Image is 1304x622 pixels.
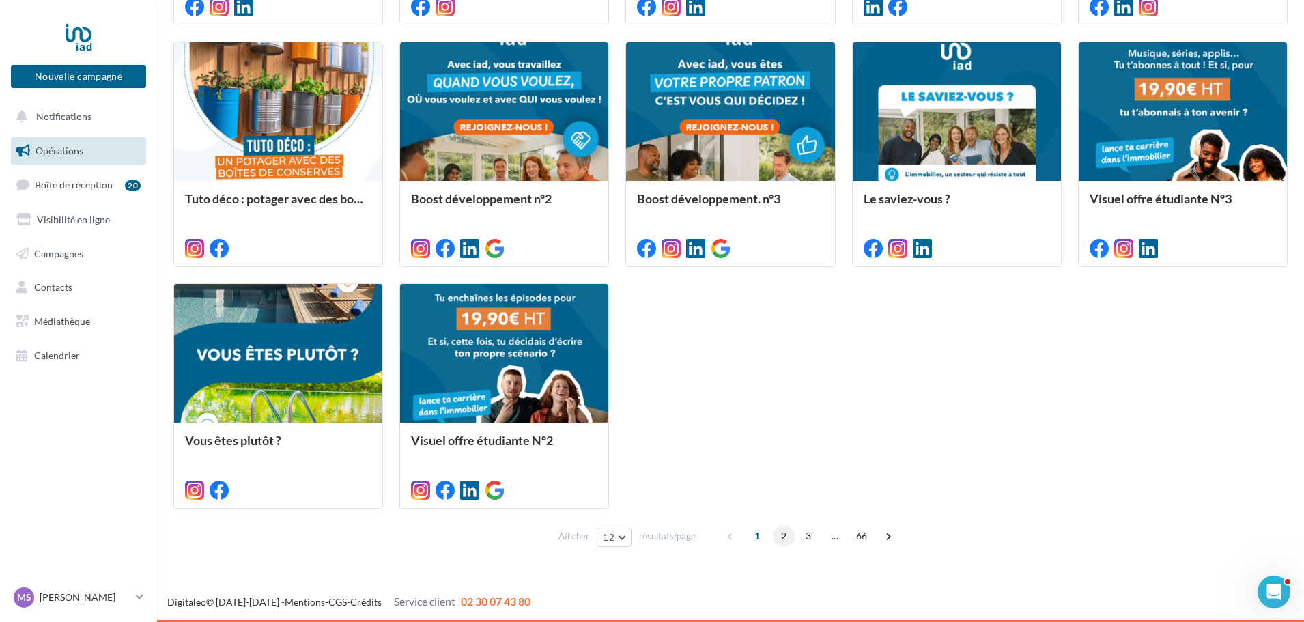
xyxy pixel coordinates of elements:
[350,596,382,608] a: Crédits
[285,596,325,608] a: Mentions
[411,192,597,219] div: Boost développement n°2
[8,273,149,302] a: Contacts
[639,530,696,543] span: résultats/page
[8,206,149,234] a: Visibilité en ligne
[558,530,589,543] span: Afficher
[35,179,113,190] span: Boîte de réception
[864,192,1050,219] div: Le saviez-vous ?
[34,315,90,327] span: Médiathèque
[8,102,143,131] button: Notifications
[40,591,130,604] p: [PERSON_NAME]
[167,596,206,608] a: Digitaleo
[34,281,72,293] span: Contacts
[603,532,614,543] span: 12
[37,214,110,225] span: Visibilité en ligne
[8,240,149,268] a: Campagnes
[1090,192,1276,219] div: Visuel offre étudiante N°3
[637,192,823,219] div: Boost développement. n°3
[328,596,347,608] a: CGS
[8,307,149,336] a: Médiathèque
[125,180,141,191] div: 20
[36,111,91,122] span: Notifications
[8,341,149,370] a: Calendrier
[34,247,83,259] span: Campagnes
[773,525,795,547] span: 2
[167,596,530,608] span: © [DATE]-[DATE] - - -
[746,525,768,547] span: 1
[597,528,632,547] button: 12
[185,192,371,219] div: Tuto déco : potager avec des boites de conserves
[8,170,149,199] a: Boîte de réception20
[851,525,873,547] span: 66
[17,591,31,604] span: MS
[11,584,146,610] a: MS [PERSON_NAME]
[8,137,149,165] a: Opérations
[11,65,146,88] button: Nouvelle campagne
[394,595,455,608] span: Service client
[1258,576,1290,608] iframe: Intercom live chat
[411,434,597,461] div: Visuel offre étudiante N°2
[824,525,846,547] span: ...
[36,145,83,156] span: Opérations
[461,595,530,608] span: 02 30 07 43 80
[185,434,371,461] div: Vous êtes plutôt ?
[34,350,80,361] span: Calendrier
[797,525,819,547] span: 3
